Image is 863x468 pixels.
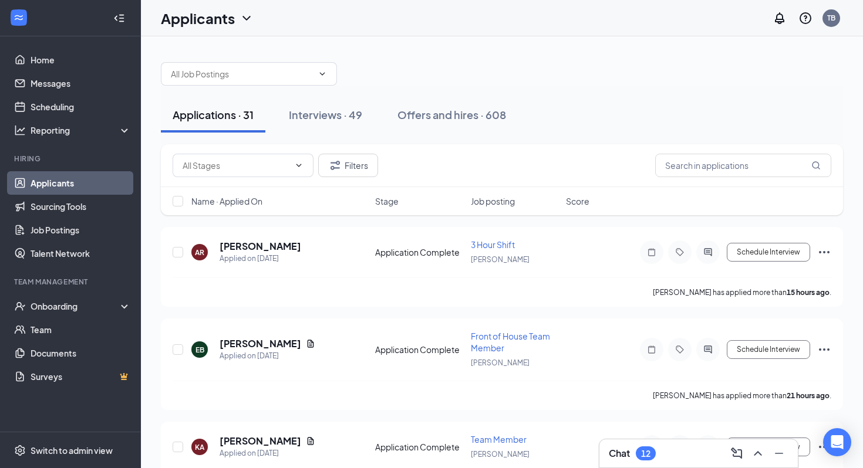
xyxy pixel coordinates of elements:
[566,195,589,207] span: Score
[609,447,630,460] h3: Chat
[31,445,113,456] div: Switch to admin view
[708,438,722,447] svg: PrimaryDot
[294,161,304,170] svg: ChevronDown
[220,253,301,264] div: Applied on [DATE]
[787,391,830,400] b: 21 hours ago
[14,300,26,312] svg: UserCheck
[13,12,25,23] svg: WorkstreamLogo
[817,440,831,454] svg: Ellipses
[31,365,131,388] a: SurveysCrown
[318,69,327,79] svg: ChevronDown
[673,247,687,257] svg: Tag
[318,154,378,177] button: Filter Filters
[220,435,301,447] h5: [PERSON_NAME]
[31,72,131,95] a: Messages
[817,342,831,357] svg: Ellipses
[375,344,464,355] div: Application Complete
[673,345,687,354] svg: Tag
[14,445,26,456] svg: Settings
[31,124,132,136] div: Reporting
[31,195,131,218] a: Sourcing Tools
[787,288,830,297] b: 15 hours ago
[220,350,315,362] div: Applied on [DATE]
[14,154,129,164] div: Hiring
[289,107,362,122] div: Interviews · 49
[31,242,131,265] a: Talent Network
[827,13,835,23] div: TB
[641,449,650,459] div: 12
[31,341,131,365] a: Documents
[191,195,262,207] span: Name · Applied On
[113,12,125,24] svg: Collapse
[730,446,744,460] svg: ComposeMessage
[751,446,765,460] svg: ChevronUp
[173,107,254,122] div: Applications · 31
[701,345,715,354] svg: ActiveChat
[375,246,464,258] div: Application Complete
[645,247,659,257] svg: Note
[195,345,204,355] div: EB
[770,444,788,463] button: Minimize
[701,247,715,257] svg: ActiveChat
[645,345,659,354] svg: Note
[727,243,810,262] button: Schedule Interview
[772,446,786,460] svg: Minimize
[773,11,787,25] svg: Notifications
[183,159,289,172] input: All Stages
[798,11,813,25] svg: QuestionInfo
[195,442,204,452] div: KA
[471,331,550,353] span: Front of House Team Member
[823,428,851,456] div: Open Intercom Messenger
[471,450,530,459] span: [PERSON_NAME]
[161,8,235,28] h1: Applicants
[220,447,315,459] div: Applied on [DATE]
[471,255,530,264] span: [PERSON_NAME]
[220,240,301,253] h5: [PERSON_NAME]
[31,218,131,242] a: Job Postings
[14,277,129,287] div: Team Management
[375,441,464,453] div: Application Complete
[31,171,131,195] a: Applicants
[727,438,810,456] button: Schedule Interview
[653,391,831,401] p: [PERSON_NAME] has applied more than .
[749,444,767,463] button: ChevronUp
[171,67,313,80] input: All Job Postings
[655,154,831,177] input: Search in applications
[397,107,506,122] div: Offers and hires · 608
[811,161,821,170] svg: MagnifyingGlass
[306,339,315,348] svg: Document
[31,318,131,341] a: Team
[375,195,399,207] span: Stage
[240,11,254,25] svg: ChevronDown
[31,95,131,118] a: Scheduling
[471,358,530,367] span: [PERSON_NAME]
[328,158,342,172] svg: Filter
[727,340,810,359] button: Schedule Interview
[727,444,746,463] button: ComposeMessage
[220,337,301,350] h5: [PERSON_NAME]
[31,48,131,72] a: Home
[471,434,527,445] span: Team Member
[195,247,204,257] div: AR
[653,287,831,297] p: [PERSON_NAME] has applied more than .
[14,124,26,136] svg: Analysis
[31,300,121,312] div: Onboarding
[306,436,315,446] svg: Document
[471,239,515,250] span: 3 Hour Shift
[817,245,831,259] svg: Ellipses
[471,195,515,207] span: Job posting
